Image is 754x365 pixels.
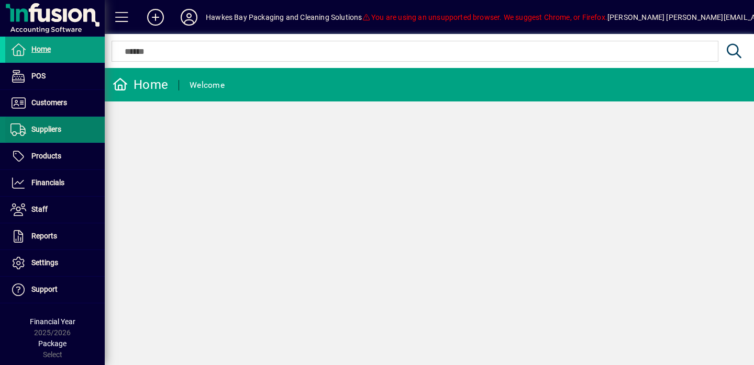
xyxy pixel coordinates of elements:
[38,339,66,348] span: Package
[139,8,172,27] button: Add
[31,125,61,133] span: Suppliers
[172,8,206,27] button: Profile
[5,63,105,89] a: POS
[5,197,105,223] a: Staff
[5,223,105,249] a: Reports
[5,117,105,143] a: Suppliers
[206,9,362,26] div: Hawkes Bay Packaging and Cleaning Solutions
[113,76,168,93] div: Home
[31,258,58,267] span: Settings
[5,143,105,169] a: Products
[31,98,67,107] span: Customers
[31,205,48,213] span: Staff
[5,90,105,116] a: Customers
[31,72,46,80] span: POS
[31,152,61,160] span: Products
[30,317,75,326] span: Financial Year
[5,170,105,196] a: Financials
[190,77,225,94] div: Welcome
[31,178,64,187] span: Financials
[5,277,105,303] a: Support
[31,45,51,53] span: Home
[31,232,57,240] span: Reports
[31,285,58,293] span: Support
[5,250,105,276] a: Settings
[362,13,607,21] span: You are using an unsupported browser. We suggest Chrome, or Firefox.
